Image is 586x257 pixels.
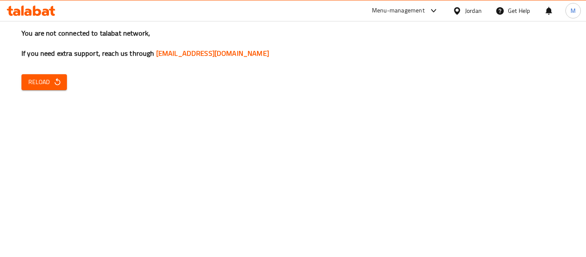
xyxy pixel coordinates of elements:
a: [EMAIL_ADDRESS][DOMAIN_NAME] [156,47,269,60]
span: Reload [28,77,60,88]
div: Menu-management [372,6,425,16]
button: Reload [21,74,67,90]
span: M [571,6,576,15]
h3: You are not connected to talabat network, If you need extra support, reach us through [21,28,565,58]
div: Jordan [465,6,482,15]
